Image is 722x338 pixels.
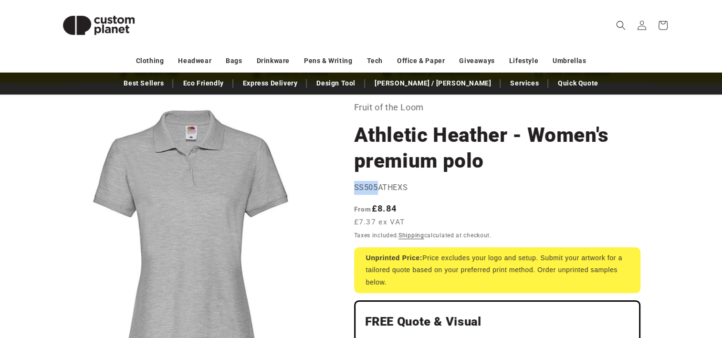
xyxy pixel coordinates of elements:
strong: £8.84 [354,203,397,213]
a: Shipping [398,232,424,239]
a: Services [505,75,544,92]
iframe: Chat Widget [563,235,722,338]
a: Umbrellas [553,53,586,69]
strong: Unprinted Price: [366,254,423,262]
a: Headwear [178,53,211,69]
a: Pens & Writing [304,53,352,69]
a: Lifestyle [509,53,538,69]
p: Fruit of the Loom [354,100,640,115]
img: Custom Planet [51,4,146,47]
h2: FREE Quote & Visual [365,314,629,329]
div: Taxes included. calculated at checkout. [354,231,640,240]
a: Office & Paper [397,53,445,69]
a: Eco Friendly [178,75,228,92]
a: Express Delivery [238,75,303,92]
span: SS505ATHEXS [354,183,408,192]
a: Tech [366,53,382,69]
a: [PERSON_NAME] / [PERSON_NAME] [370,75,496,92]
span: £7.37 ex VAT [354,217,405,228]
a: Design Tool [312,75,360,92]
summary: Search [610,15,631,36]
a: Bags [226,53,242,69]
a: Drinkware [257,53,290,69]
a: Giveaways [459,53,494,69]
a: Best Sellers [119,75,168,92]
a: Quick Quote [553,75,603,92]
h1: Athletic Heather - Women's premium polo [354,122,640,174]
div: Price excludes your logo and setup. Submit your artwork for a tailored quote based on your prefer... [354,247,640,293]
span: From [354,205,372,213]
a: Clothing [136,53,164,69]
